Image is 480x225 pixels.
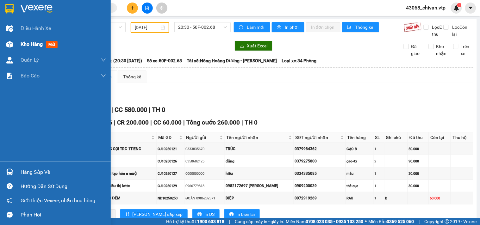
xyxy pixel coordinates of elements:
td: DIỆP [225,192,294,204]
span: Thống kê [355,24,374,31]
button: In đơn chọn [306,22,340,32]
div: Hàng sắp về [21,167,106,177]
div: 512 GIƯỜNG GỌI TRC 1TIENG [89,146,155,152]
button: sort-ascending[PERSON_NAME] sắp xếp [120,209,188,219]
span: printer [197,212,202,217]
span: 43068_chivan.vtp [401,4,451,12]
td: TRÚC [225,143,294,155]
span: Kho nhận [434,43,449,57]
img: warehouse-icon [6,169,13,175]
div: thẻ cục [347,183,372,189]
strong: 0708 023 035 - 0935 103 250 [306,219,364,224]
span: Số xe: 50F-002.68 [147,57,182,64]
button: aim [156,3,167,14]
span: Quản Lý [21,56,39,64]
button: file-add [142,3,153,14]
span: aim [159,6,164,10]
button: caret-down [465,3,476,14]
img: logo-vxr [5,4,14,14]
span: Tên người nhận [227,134,287,141]
span: Điều hành xe [21,24,51,32]
span: In phơi [285,24,299,31]
td: CJ10250126 [157,155,184,167]
td: CJ10250121 [157,143,184,155]
div: Phản hồi [21,210,106,220]
span: Đã giao [409,43,424,57]
button: printerIn DS [192,209,220,219]
button: downloadXuất Excel [235,41,272,51]
span: Kho hàng [21,41,43,47]
td: dũng [225,155,294,167]
div: CJ10250127 [158,171,183,176]
span: | [149,106,150,113]
div: CJ10250121 [158,146,183,152]
button: printerIn phơi [272,22,304,32]
th: Còn lại [429,132,451,143]
div: 90.000 [409,159,428,164]
td: 0909200039 [294,180,346,192]
button: printerIn biên lai [224,209,260,219]
span: Làm mới [247,24,265,31]
button: plus [127,3,138,14]
span: download [240,44,244,49]
td: 0334335085 [294,167,346,180]
span: SĐT người nhận [296,134,339,141]
span: Tổng cước 260.000 [186,119,240,126]
span: printer [277,25,282,30]
div: 0379984362 [295,146,345,152]
span: Báo cáo [21,72,40,80]
div: ĐOÀN 0986282371 [185,196,223,201]
td: hiếu [225,167,294,180]
span: Xuất Excel [247,42,267,49]
div: gạo+tx [347,159,372,164]
sup: 1 [457,3,462,7]
div: dũng [226,158,293,164]
div: 0982172697 [PERSON_NAME] [226,183,293,189]
span: 1 [458,3,460,7]
span: Chuyến: (20:30 [DATE]) [96,57,142,64]
div: 50.000 [409,146,428,152]
div: 0972919269 [295,195,345,201]
span: message [7,212,13,218]
div: 1 [375,146,383,152]
span: CC 580.000 [115,106,147,113]
div: DIỆP [226,195,293,201]
div: 60.000 [430,196,450,201]
div: B [385,196,407,201]
span: 20:30 - 50F-002.68 [178,22,227,32]
strong: 1900 633 818 [197,219,224,224]
span: Cung cấp máy in - giấy in: [235,218,284,225]
div: 0334335085 [295,171,345,177]
span: file-add [145,6,149,10]
span: In biên lai [236,211,255,218]
div: TRÚC [226,146,293,152]
div: 0333835670 [185,146,223,152]
div: 0379275800 [295,158,345,164]
span: caret-down [468,5,474,11]
span: Miền Nam [286,218,364,225]
div: 0909200039 [295,183,345,189]
span: bar-chart [347,25,352,30]
div: 30.000 [409,183,428,189]
div: 2 [375,159,383,164]
span: | [183,119,185,126]
span: Mã GD [158,134,178,141]
td: ND10250250 [157,192,184,204]
span: mới [46,41,58,48]
span: | [419,218,420,225]
span: Lọc Còn lại [450,24,474,38]
div: CJ10250126 [158,159,183,164]
img: warehouse-icon [6,41,13,48]
th: Đã thu [408,132,429,143]
span: CC 60.000 [153,119,182,126]
span: Miền Bắc [369,218,414,225]
span: copyright [445,219,449,224]
div: GẠO B [347,146,372,152]
img: solution-icon [6,73,13,79]
span: down [101,58,106,63]
td: CJ10250129 [157,180,184,192]
div: cầu ông bố siêu thị lotte [89,183,155,189]
span: Giới thiệu Vexere, nhận hoa hồng [21,197,95,204]
span: | [229,218,230,225]
span: sort-ascending [125,212,130,217]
